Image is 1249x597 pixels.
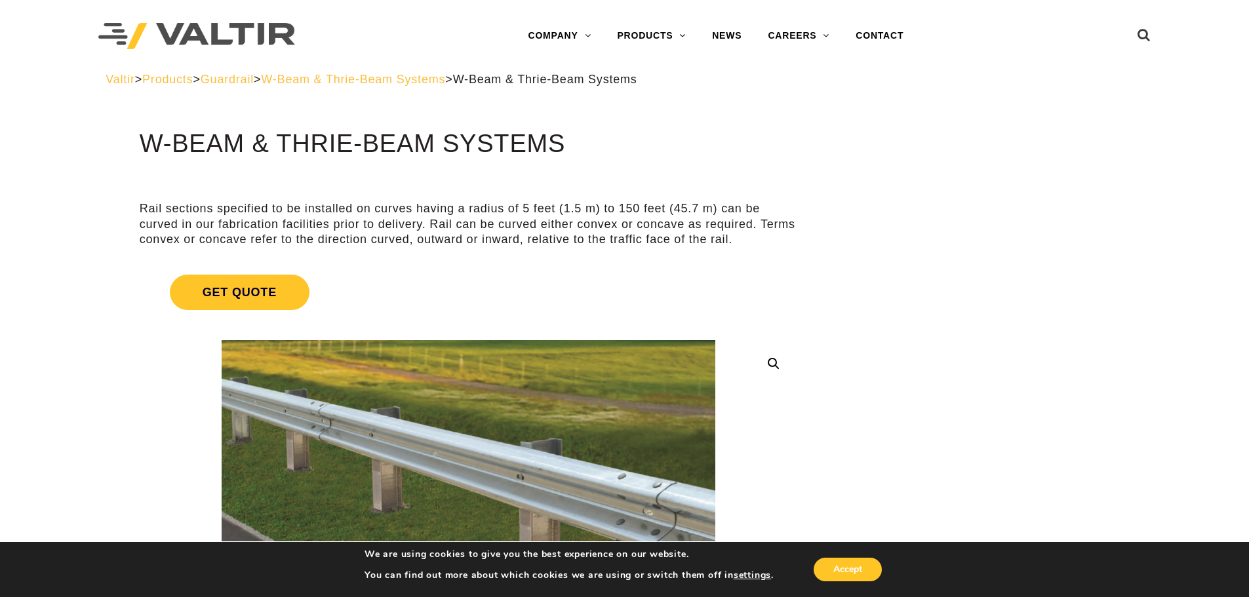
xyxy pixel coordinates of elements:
p: Rail sections specified to be installed on curves having a radius of 5 feet (1.5 m) to 150 feet (... [140,201,797,247]
p: We are using cookies to give you the best experience on our website. [365,549,774,560]
a: NEWS [699,23,755,49]
a: PRODUCTS [604,23,699,49]
a: Guardrail [201,73,254,86]
a: Get Quote [140,259,797,326]
a: W-Beam & Thrie-Beam Systems [261,73,445,86]
a: Products [142,73,193,86]
div: > > > > [106,72,1143,87]
h1: W-Beam & Thrie-Beam Systems [140,130,797,158]
a: CAREERS [755,23,843,49]
span: W-Beam & Thrie-Beam Systems [453,73,637,86]
a: CONTACT [843,23,917,49]
a: Valtir [106,73,134,86]
span: Get Quote [170,275,309,310]
button: settings [734,569,771,581]
img: Valtir [98,23,295,50]
a: COMPANY [515,23,604,49]
p: You can find out more about which cookies we are using or switch them off in . [365,569,774,581]
button: Accept [814,558,882,581]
